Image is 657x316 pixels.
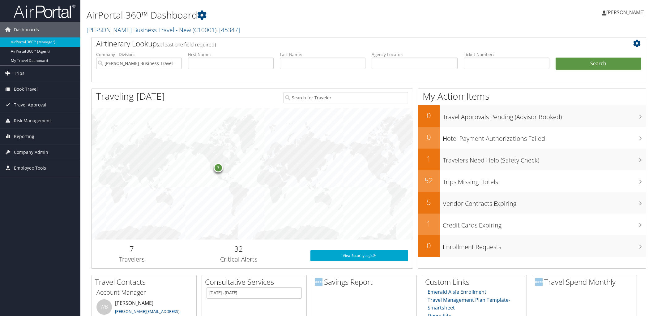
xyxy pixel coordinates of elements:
h2: 5 [418,197,440,207]
span: (at least one field required) [157,41,216,48]
h2: 7 [96,244,167,254]
h2: Consultative Services [205,277,306,287]
span: Travel Approval [14,97,46,113]
h3: Trips Missing Hotels [443,175,646,186]
label: Ticket Number: [464,51,549,58]
h3: Critical Alerts [177,255,301,264]
a: 52Trips Missing Hotels [418,170,646,192]
button: Search [556,58,641,70]
span: Risk Management [14,113,51,128]
a: 1Travelers Need Help (Safety Check) [418,149,646,170]
h3: Enrollment Requests [443,240,646,251]
label: Company - Division: [96,51,182,58]
h3: Credit Cards Expiring [443,218,646,230]
h3: Hotel Payment Authorizations Failed [443,131,646,143]
h1: My Action Items [418,90,646,103]
img: domo-logo.png [315,278,322,286]
h2: 0 [418,240,440,251]
a: [PERSON_NAME] [602,3,651,22]
input: Search for Traveler [284,92,408,103]
h2: 1 [418,154,440,164]
h2: Savings Report [315,277,416,287]
a: Emerald Aisle Enrollment [428,288,486,295]
img: airportal-logo.png [14,4,75,19]
span: Dashboards [14,22,39,37]
a: 5Vendor Contracts Expiring [418,192,646,214]
span: ( C10001 ) [193,26,216,34]
span: Reporting [14,129,34,144]
a: 1Credit Cards Expiring [418,214,646,235]
label: Last Name: [280,51,365,58]
div: 7 [214,163,223,172]
span: Book Travel [14,81,38,97]
h2: 0 [418,132,440,142]
span: Company Admin [14,145,48,160]
h2: Airtinerary Lookup [96,38,595,49]
h2: Travel Contacts [95,277,196,287]
h3: Travelers Need Help (Safety Check) [443,153,646,165]
a: 0Hotel Payment Authorizations Failed [418,127,646,149]
h3: Travel Approvals Pending (Advisor Booked) [443,110,646,121]
h3: Vendor Contracts Expiring [443,196,646,208]
h2: 0 [418,110,440,121]
h2: 32 [177,244,301,254]
span: Employee Tools [14,160,46,176]
a: 0Travel Approvals Pending (Advisor Booked) [418,105,646,127]
span: [PERSON_NAME] [606,9,645,16]
h2: 1 [418,219,440,229]
h1: Traveling [DATE] [96,90,165,103]
div: WB [96,299,112,315]
img: domo-logo.png [535,278,543,286]
h3: Account Manager [96,288,192,297]
a: 0Enrollment Requests [418,235,646,257]
h3: Travelers [96,255,167,264]
h1: AirPortal 360™ Dashboard [87,9,463,22]
a: [PERSON_NAME] Business Travel - New [87,26,240,34]
h2: Custom Links [425,277,527,287]
a: View SecurityLogic® [310,250,408,261]
span: , [ 45347 ] [216,26,240,34]
h2: 52 [418,175,440,186]
label: Agency Locator: [372,51,457,58]
a: Travel Management Plan Template- Smartsheet [428,297,510,311]
span: Trips [14,66,24,81]
label: First Name: [188,51,274,58]
h2: Travel Spend Monthly [535,277,637,287]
